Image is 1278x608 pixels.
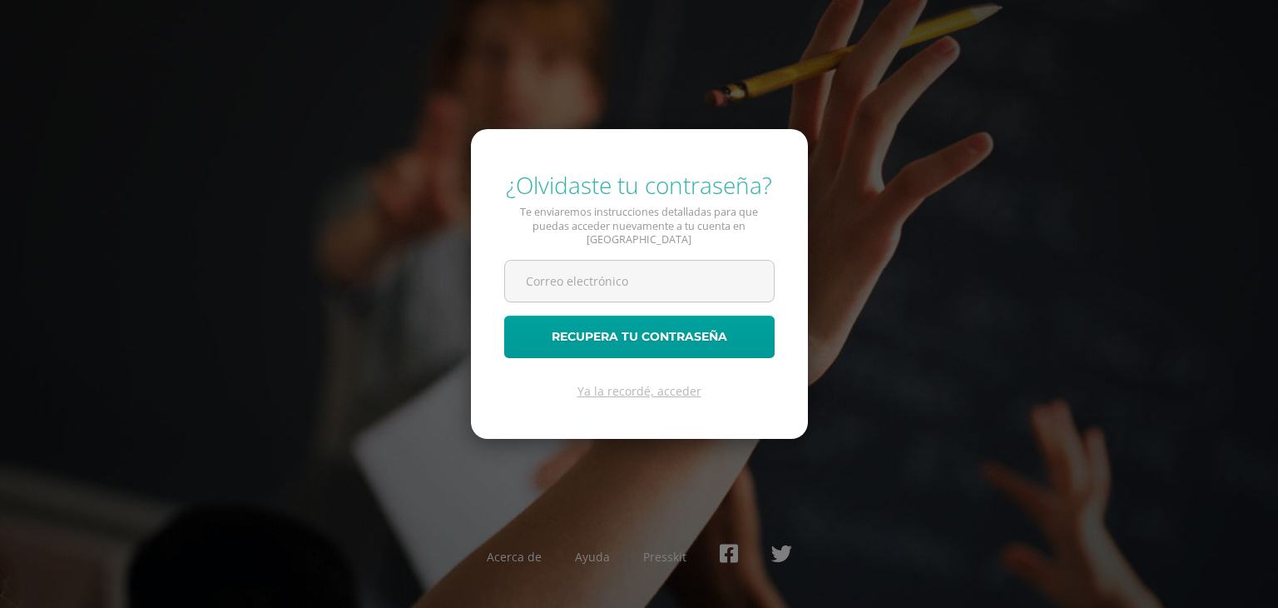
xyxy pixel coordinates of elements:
a: Acerca de [487,549,542,565]
p: Te enviaremos instrucciones detalladas para que puedas acceder nuevamente a tu cuenta en [GEOGRAP... [504,206,775,247]
button: Recupera tu contraseña [504,316,775,358]
a: Presskit [643,549,686,565]
input: Correo electrónico [505,261,774,302]
a: Ya la recordé, acceder [577,383,701,399]
a: Ayuda [575,549,610,565]
div: ¿Olvidaste tu contraseña? [504,169,775,201]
